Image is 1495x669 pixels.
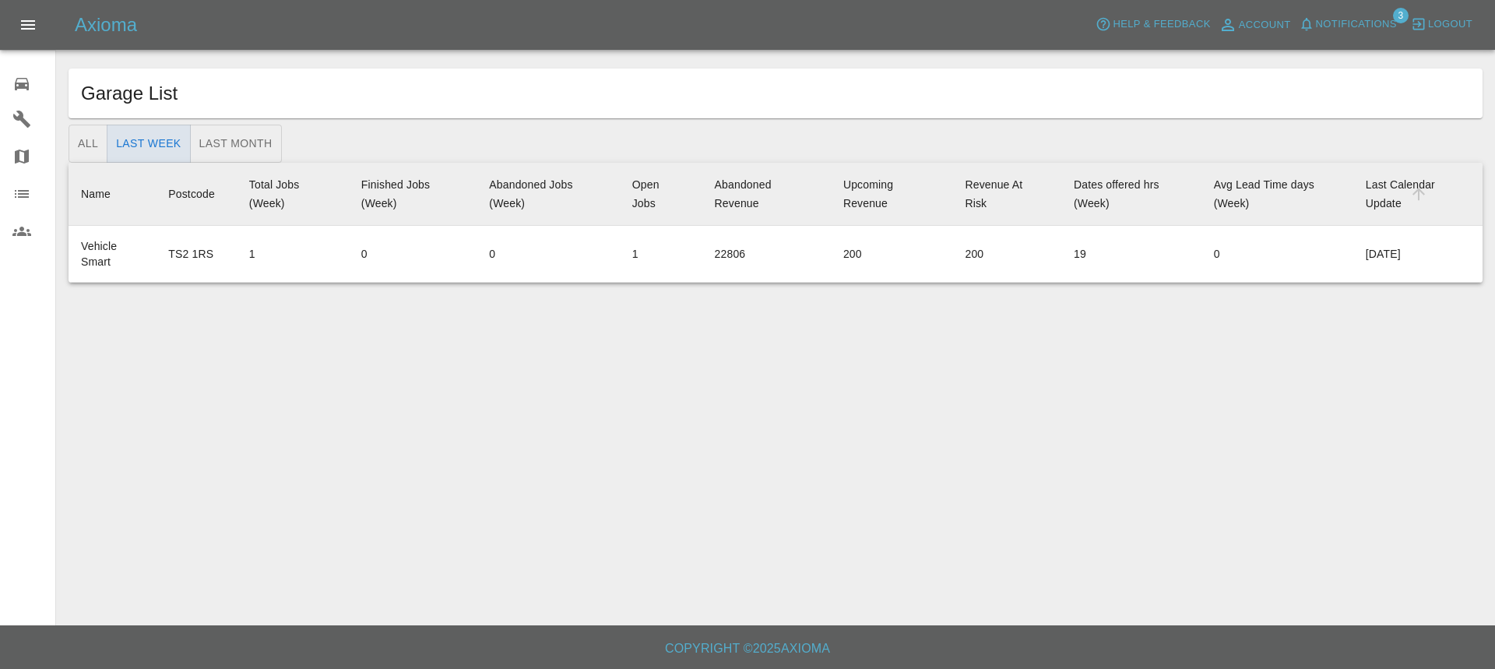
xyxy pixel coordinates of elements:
div: Avg Lead Time days (Week) [1214,178,1314,210]
td: TS2 1RS [156,226,237,283]
div: Abandoned Revenue [715,178,772,210]
div: Total Jobs (Week) [249,178,300,210]
h1: Garage List [81,81,1235,106]
td: 200 [952,226,1061,283]
div: Upcoming Revenue [843,178,893,210]
span: Notifications [1316,16,1397,33]
div: Abandoned Jobs (Week) [489,178,572,210]
div: Finished Jobs (Week) [361,178,430,210]
div: Open Jobs [632,178,660,210]
table: sortable table [69,163,1483,283]
div: Postcode [168,188,215,200]
div: Name [81,188,111,200]
div: Revenue At Risk [965,178,1022,210]
button: Help & Feedback [1092,12,1214,37]
button: All [69,125,107,163]
h6: Copyright © 2025 Axioma [12,638,1483,660]
td: 0 [477,226,619,283]
span: Logout [1428,16,1472,33]
td: 1 [237,226,349,283]
td: 0 [349,226,477,283]
button: Logout [1407,12,1476,37]
td: 200 [831,226,953,283]
td: 19 [1061,226,1201,283]
button: Notifications [1295,12,1401,37]
div: Last Calendar Update [1366,178,1435,210]
div: Dates offered hrs (Week) [1074,178,1159,210]
td: [DATE] [1353,226,1483,283]
td: 22806 [702,226,831,283]
span: Account [1239,16,1291,34]
td: 0 [1201,226,1353,283]
td: 1 [620,226,702,283]
button: Last Month [190,125,282,163]
span: Help & Feedback [1113,16,1210,33]
h5: Axioma [75,12,137,37]
td: Vehicle Smart [69,226,156,283]
button: Open drawer [9,6,47,44]
a: Account [1215,12,1295,37]
button: Last Week [107,125,190,163]
span: 3 [1393,8,1409,23]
